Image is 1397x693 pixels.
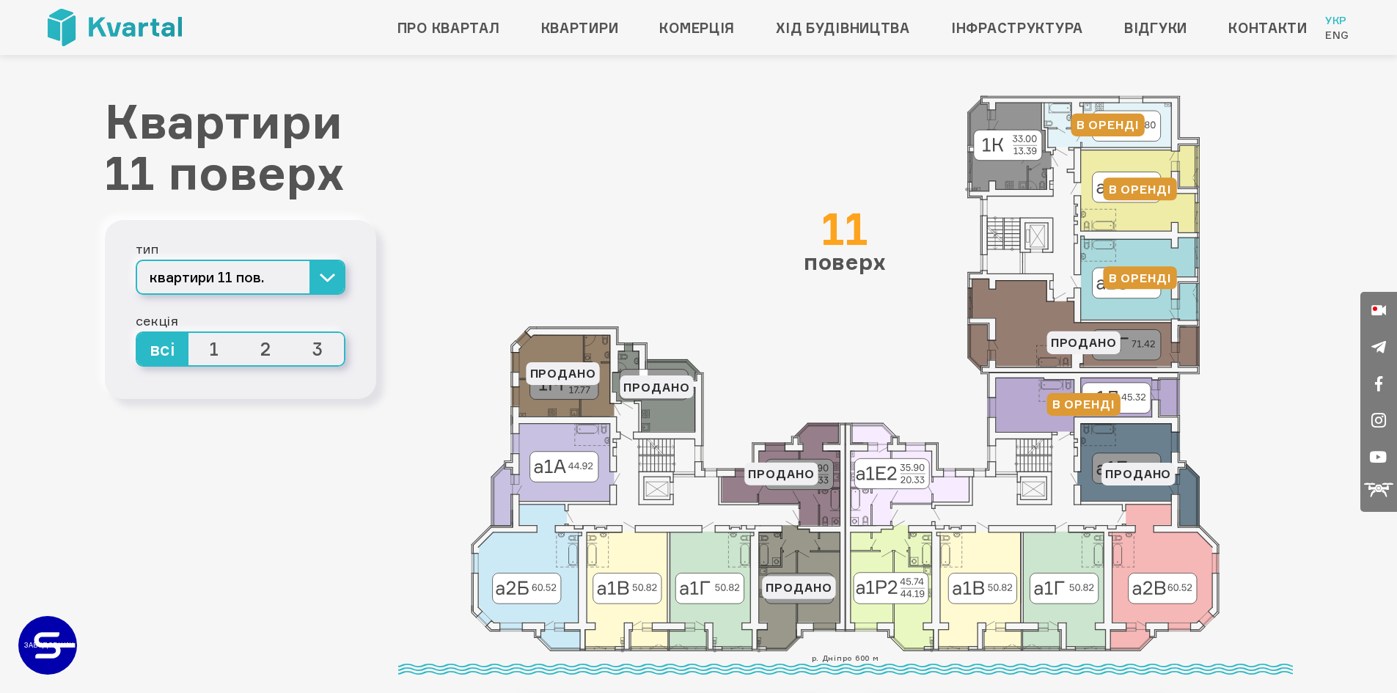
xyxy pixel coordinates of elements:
[804,207,887,251] div: 11
[541,16,619,40] a: Квартири
[397,16,500,40] a: Про квартал
[136,238,345,260] div: тип
[137,333,189,365] span: всі
[1228,16,1308,40] a: Контакти
[24,641,74,649] text: ЗАБУДОВНИК
[659,16,735,40] a: Комерція
[188,333,241,365] span: 1
[241,333,293,365] span: 2
[1124,16,1187,40] a: Відгуки
[951,16,1083,40] a: Інфраструктура
[804,207,887,273] div: поверх
[48,9,182,46] img: Kvartal
[18,616,77,675] a: ЗАБУДОВНИК
[136,260,345,295] button: квартири 11 пов.
[292,333,344,365] span: 3
[105,95,376,198] h1: Квартири 11 поверх
[398,652,1293,675] div: р. Дніпро 600 м
[1325,28,1349,43] a: Eng
[776,16,910,40] a: Хід будівництва
[1325,13,1349,28] a: Укр
[136,309,345,331] div: секція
